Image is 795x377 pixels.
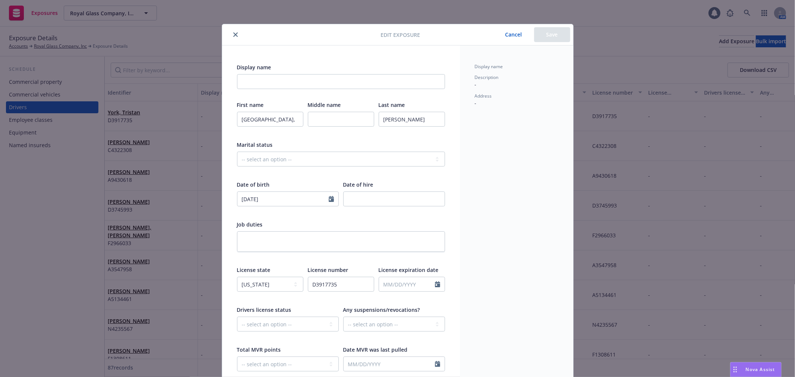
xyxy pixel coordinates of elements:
span: Display name [237,64,271,71]
svg: Calendar [435,281,440,287]
button: Nova Assist [730,362,782,377]
span: License number [308,266,348,273]
span: Any suspensions/revocations? [343,306,420,313]
button: close [231,30,240,39]
span: - [475,81,477,88]
svg: Calendar [435,361,440,367]
span: Marital status [237,141,273,148]
span: Last name [379,101,405,108]
span: Description [475,74,499,80]
span: Display name [475,63,503,70]
button: Cancel [493,27,534,42]
input: MM/DD/YYYY [344,357,435,371]
span: Middle name [308,101,341,108]
span: Edit exposure [381,31,420,39]
span: First name [237,101,264,108]
span: Date MVR was last pulled [343,346,408,353]
input: MM/DD/YYYY [237,192,329,206]
div: Drag to move [731,362,740,377]
span: Address [475,93,492,99]
span: License expiration date [379,266,439,273]
span: Date of hire [343,181,373,188]
span: - [475,99,477,107]
input: MM/DD/YYYY [379,277,435,291]
span: License state [237,266,271,273]
span: Drivers license status [237,306,291,313]
span: Nova Assist [746,366,775,373]
svg: Calendar [329,196,334,202]
span: Total MVR points [237,346,281,353]
span: Date of birth [237,181,270,188]
span: Job duties [237,221,263,228]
